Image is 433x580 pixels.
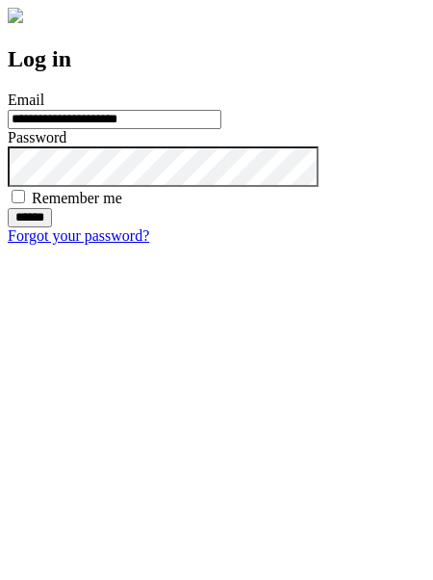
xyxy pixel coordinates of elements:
[8,227,149,244] a: Forgot your password?
[8,46,425,72] h2: Log in
[32,190,122,206] label: Remember me
[8,92,44,108] label: Email
[8,129,66,145] label: Password
[8,8,23,23] img: logo-4e3dc11c47720685a147b03b5a06dd966a58ff35d612b21f08c02c0306f2b779.png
